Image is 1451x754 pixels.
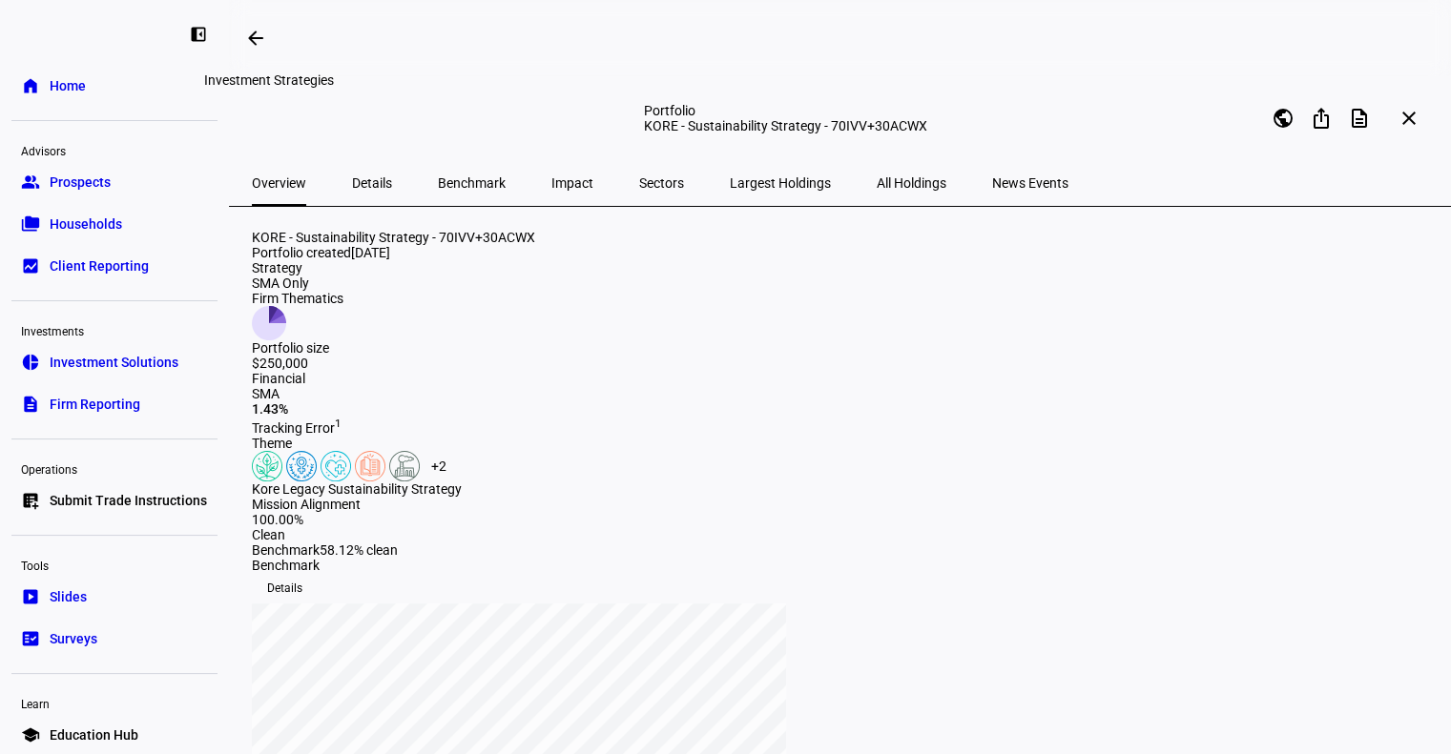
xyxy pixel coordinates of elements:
[50,173,111,192] span: Prospects
[11,620,218,658] a: fact_checkSurveys
[335,417,342,430] sup: 1
[21,353,40,372] eth-mat-symbol: pie_chart
[252,558,1434,573] div: Benchmark
[355,451,385,481] img: education.colored.svg
[11,205,218,243] a: folder_copyHouseholds
[352,176,392,190] span: Details
[50,395,140,414] span: Firm Reporting
[252,275,343,291] div: SMA Only
[21,76,40,95] eth-mat-symbol: home
[252,260,343,275] div: Strategy
[252,340,343,356] div: Portfolio size
[50,214,122,234] span: Households
[252,481,1434,497] div: Kore Legacy Sustainability Strategy
[252,420,342,436] span: Tracking Error
[189,25,208,44] eth-mat-symbol: left_panel_close
[1398,107,1420,130] mat-icon: close
[11,316,218,343] div: Investments
[21,173,40,192] eth-mat-symbol: group
[21,587,40,606] eth-mat-symbol: slideshow
[21,725,40,744] eth-mat-symbol: school
[11,247,218,285] a: bid_landscapeClient Reporting
[1272,107,1295,130] mat-icon: public
[11,67,218,105] a: homeHome
[551,176,593,190] span: Impact
[252,436,1434,451] div: Theme
[11,689,218,716] div: Learn
[11,385,218,423] a: descriptionFirm Reporting
[252,401,1434,417] div: 1.43%
[389,451,420,481] img: pollution.colored.svg
[252,512,398,527] div: 100.00%
[438,176,506,190] span: Benchmark
[1348,107,1371,130] mat-icon: description
[639,176,684,190] span: Sectors
[11,455,218,481] div: Operations
[11,136,218,163] div: Advisors
[50,491,207,510] span: Submit Trade Instructions
[252,542,320,558] span: Benchmark
[252,245,1434,260] div: Portfolio created
[644,103,1036,118] div: Portfolio
[11,163,218,201] a: groupProspects
[351,245,390,260] span: [DATE]
[244,27,267,50] mat-icon: arrow_backwards
[11,343,218,381] a: pie_chartInvestment Solutions
[21,256,40,275] eth-mat-symbol: bid_landscape
[730,176,831,190] span: Largest Holdings
[252,386,1434,401] div: SMA
[50,76,86,95] span: Home
[252,451,282,481] img: climateChange.colored.svg
[21,214,40,234] eth-mat-symbol: folder_copy
[1310,107,1333,130] mat-icon: ios_share
[197,69,342,92] div: Investment Strategies
[252,573,318,603] button: Details
[320,542,398,558] span: 58.12% clean
[252,527,398,542] div: Clean
[424,451,454,481] div: +2
[11,551,218,578] div: Tools
[50,256,149,275] span: Client Reporting
[252,176,306,190] span: Overview
[267,573,302,603] span: Details
[252,356,343,371] div: $250,000
[11,578,218,616] a: slideshowSlides
[50,353,178,372] span: Investment Solutions
[252,291,343,306] div: Firm Thematics
[21,491,40,510] eth-mat-symbol: list_alt_add
[21,629,40,648] eth-mat-symbol: fact_check
[50,725,138,744] span: Education Hub
[252,230,1434,245] div: KORE - Sustainability Strategy - 70IVV+30ACWX
[252,371,1434,386] div: Financial
[50,587,87,606] span: Slides
[252,497,1434,512] div: Mission Alignment
[992,176,1068,190] span: News Events
[21,395,40,414] eth-mat-symbol: description
[286,451,317,481] img: womensRights.colored.svg
[321,451,351,481] img: healthWellness.colored.svg
[644,118,1036,133] div: KORE - Sustainability Strategy - 70IVV+30ACWX
[50,629,97,648] span: Surveys
[877,176,946,190] span: All Holdings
